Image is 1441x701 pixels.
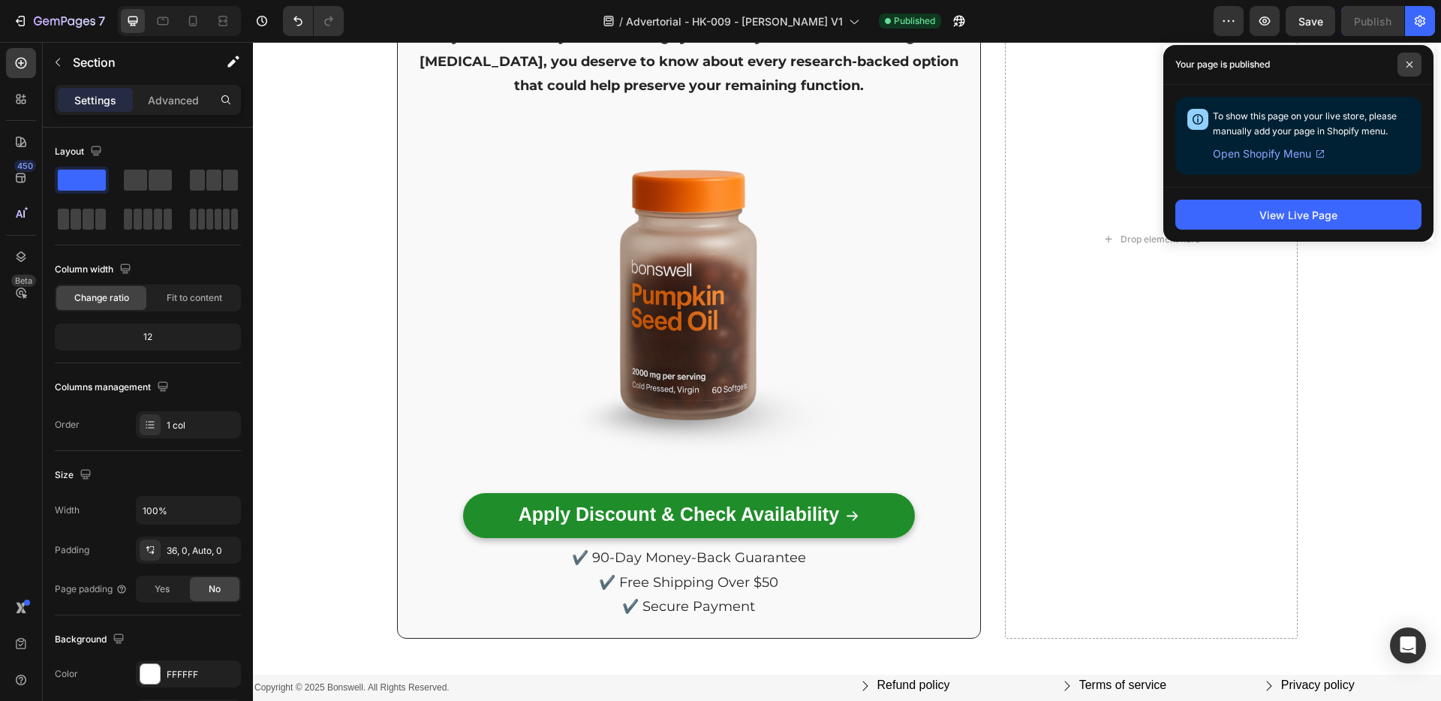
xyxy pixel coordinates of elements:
p: Section [73,53,196,71]
button: View Live Page [1175,200,1421,230]
div: Color [55,667,78,681]
span: No [209,582,221,596]
div: Publish [1354,14,1391,29]
div: Refund policy [624,633,697,654]
button: Save [1286,6,1335,36]
span: To show this page on your live store, please manually add your page in Shopify menu. [1213,110,1397,137]
div: View Live Page [1259,207,1337,223]
span: Apply Discount & Check Availability [266,462,586,483]
button: Publish [1341,6,1404,36]
span: Yes [155,582,170,596]
p: Advanced [148,92,199,108]
span: / [619,14,623,29]
div: Layout [55,142,105,162]
div: FFFFFF [167,668,237,681]
div: Terms of service [826,633,913,654]
span: ✔️ Secure Payment [369,556,502,573]
div: Background [55,630,128,650]
div: Beta [11,275,36,287]
p: 7 [98,12,105,30]
div: Order [55,418,80,432]
span: Open Shopify Menu [1213,145,1311,163]
div: Privacy policy [1028,633,1102,654]
div: Padding [55,543,89,557]
input: Auto [137,497,240,524]
span: Advertorial - HK-009 - [PERSON_NAME] V1 [626,14,843,29]
div: 12 [58,326,238,347]
button: Refund policy [606,633,697,654]
span: Change ratio [74,291,129,305]
iframe: Design area [253,42,1441,701]
span: Fit to content [167,291,222,305]
div: 450 [14,160,36,172]
button: 7 [6,6,112,36]
div: 36, 0, Auto, 0 [167,544,237,558]
a: Apply Discount & Check Availability [210,451,662,496]
div: Open Intercom Messenger [1390,627,1426,663]
p: Settings [74,92,116,108]
div: Page padding [55,582,128,596]
div: Columns management [55,378,172,398]
span: Save [1298,15,1323,28]
button: Privacy policy [1010,633,1102,654]
button: Terms of service [808,633,913,654]
p: Your page is published [1175,57,1270,72]
div: Size [55,465,95,486]
div: Column width [55,260,134,280]
span: ✔️ 90-Day Money-Back Guarantee [319,507,553,524]
div: Drop element here [868,191,947,203]
span: Copyright © 2025 Bonswell. All Rights Reserved. [2,640,197,651]
div: Undo/Redo [283,6,344,36]
div: Width [55,504,80,517]
span: ✔️ Free Shipping Over $50 [346,532,525,549]
span: Published [894,14,935,28]
div: 1 col [167,419,237,432]
img: Alt Image [248,64,624,439]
